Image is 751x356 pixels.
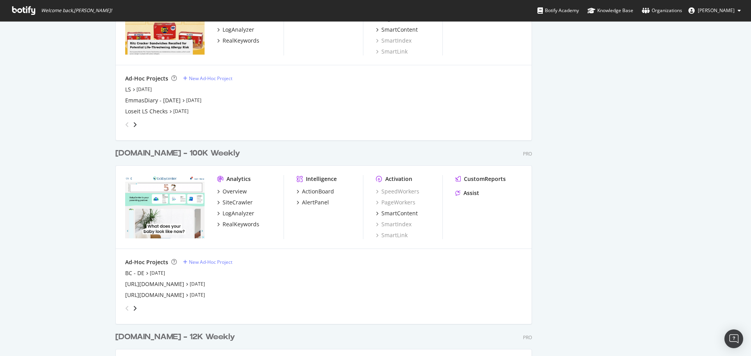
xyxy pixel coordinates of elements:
a: BC - DE [125,269,144,277]
div: SiteCrawler [223,199,253,206]
a: SmartContent [376,209,418,217]
div: RealKeywords [223,37,259,45]
div: Overview [223,188,247,195]
div: angle-left [122,302,132,315]
a: [DOMAIN_NAME] - 12K Weekly [115,331,238,343]
div: New Ad-Hoc Project [189,75,232,82]
a: Loseit LS Checks [125,107,168,115]
a: [DATE] [173,108,189,114]
a: SmartLink [376,231,408,239]
a: New Ad-Hoc Project [183,75,232,82]
div: ActionBoard [302,188,334,195]
div: New Ad-Hoc Project [189,259,232,265]
div: SmartContent [381,26,418,34]
a: EmmasDiary - [DATE] [125,97,181,104]
a: SiteCrawler [217,199,253,206]
a: [DATE] [137,86,152,93]
a: SpeedWorkers [376,188,419,195]
a: [DOMAIN_NAME] - 100K Weekly [115,148,243,159]
img: babycenter.com [125,175,205,238]
div: angle-left [122,118,132,131]
span: Bill Elward [698,7,735,14]
a: ActionBoard [296,188,334,195]
a: SmartIndex [376,220,411,228]
div: Assist [464,189,479,197]
div: Knowledge Base [588,7,633,14]
a: [DATE] [150,270,165,276]
a: RealKeywords [217,220,259,228]
div: LogAnalyzer [223,26,254,34]
div: AlertPanel [302,199,329,206]
a: AlertPanel [296,199,329,206]
a: [DATE] [190,281,205,287]
a: [DATE] [186,97,201,104]
a: LogAnalyzer [217,26,254,34]
div: angle-right [132,304,138,312]
a: Overview [217,188,247,195]
div: Ad-Hoc Projects [125,75,168,82]
a: CustomReports [455,175,506,183]
div: [DOMAIN_NAME] - 100K Weekly [115,148,240,159]
div: Pro [523,150,532,157]
div: Organizations [642,7,682,14]
div: angle-right [132,121,138,129]
div: CustomReports [464,175,506,183]
a: SmartContent [376,26,418,34]
div: Pro [523,334,532,341]
a: Assist [455,189,479,197]
a: SmartLink [376,48,408,55]
a: LogAnalyzer [217,209,254,217]
a: [URL][DOMAIN_NAME] [125,280,184,288]
button: [PERSON_NAME] [682,4,747,17]
a: [URL][DOMAIN_NAME] [125,291,184,299]
div: Intelligence [306,175,337,183]
a: LS [125,86,131,93]
div: Activation [385,175,412,183]
a: SmartIndex [376,37,411,45]
div: Ad-Hoc Projects [125,258,168,266]
a: [DATE] [190,292,205,298]
span: Welcome back, [PERSON_NAME] ! [41,7,112,14]
div: Botify Academy [537,7,579,14]
div: RealKeywords [223,220,259,228]
a: New Ad-Hoc Project [183,259,232,265]
div: Open Intercom Messenger [724,329,743,348]
a: PageWorkers [376,199,415,206]
div: SmartContent [381,209,418,217]
div: LogAnalyzer [223,209,254,217]
div: [DOMAIN_NAME] - 12K Weekly [115,331,235,343]
a: RealKeywords [217,37,259,45]
div: Analytics [226,175,251,183]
